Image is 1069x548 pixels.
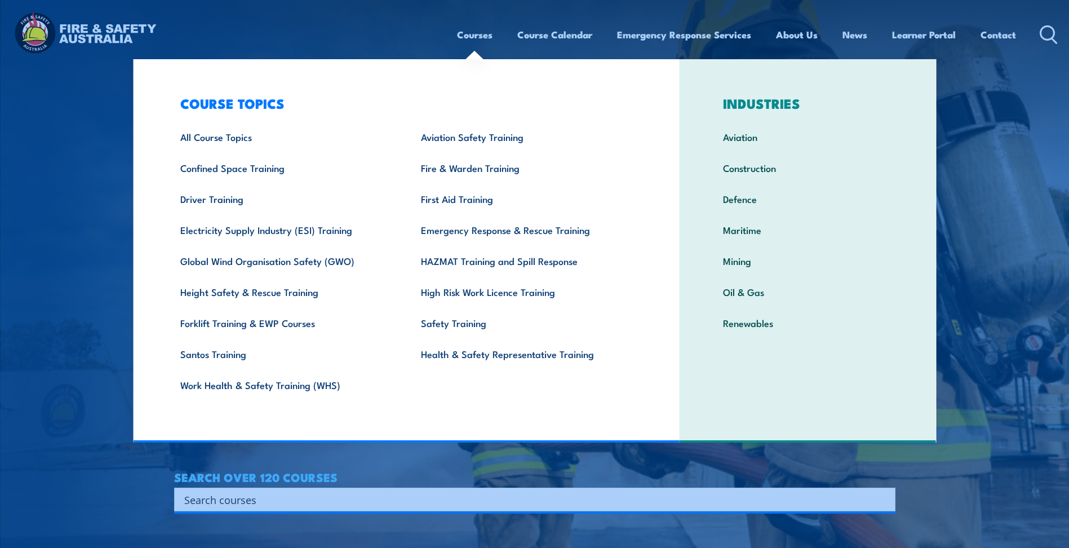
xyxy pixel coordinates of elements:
[403,183,644,214] a: First Aid Training
[981,20,1016,50] a: Contact
[706,95,910,111] h3: INDUSTRIES
[403,338,644,369] a: Health & Safety Representative Training
[617,20,751,50] a: Emergency Response Services
[163,369,403,400] a: Work Health & Safety Training (WHS)
[163,95,644,111] h3: COURSE TOPICS
[187,492,873,507] form: Search form
[706,183,910,214] a: Defence
[403,214,644,245] a: Emergency Response & Rescue Training
[403,152,644,183] a: Fire & Warden Training
[163,152,403,183] a: Confined Space Training
[163,183,403,214] a: Driver Training
[163,121,403,152] a: All Course Topics
[403,121,644,152] a: Aviation Safety Training
[403,276,644,307] a: High Risk Work Licence Training
[876,492,891,507] button: Search magnifier button
[163,214,403,245] a: Electricity Supply Industry (ESI) Training
[706,245,910,276] a: Mining
[403,245,644,276] a: HAZMAT Training and Spill Response
[163,245,403,276] a: Global Wind Organisation Safety (GWO)
[706,307,910,338] a: Renewables
[706,121,910,152] a: Aviation
[163,276,403,307] a: Height Safety & Rescue Training
[174,471,895,483] h4: SEARCH OVER 120 COURSES
[457,20,493,50] a: Courses
[842,20,867,50] a: News
[706,152,910,183] a: Construction
[706,276,910,307] a: Oil & Gas
[163,307,403,338] a: Forklift Training & EWP Courses
[517,20,592,50] a: Course Calendar
[184,491,871,508] input: Search input
[776,20,818,50] a: About Us
[403,307,644,338] a: Safety Training
[892,20,956,50] a: Learner Portal
[706,214,910,245] a: Maritime
[163,338,403,369] a: Santos Training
